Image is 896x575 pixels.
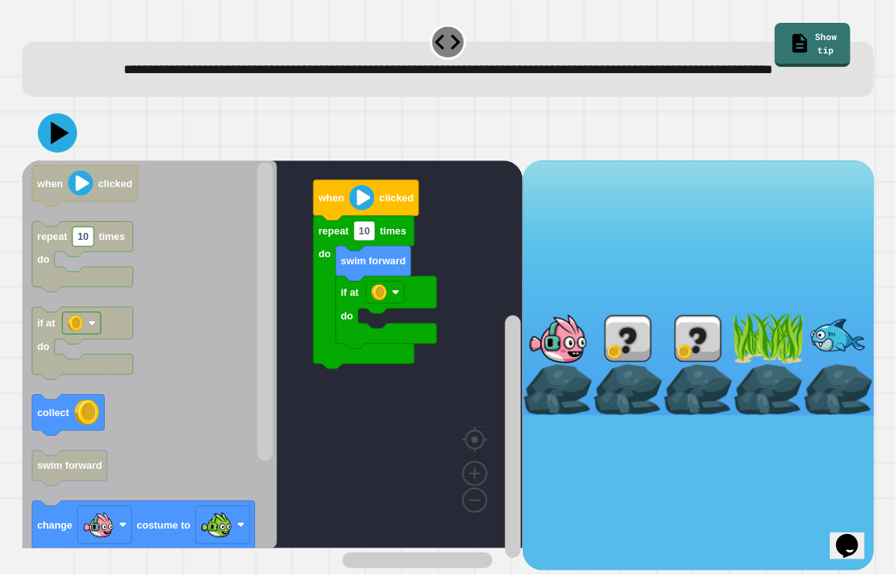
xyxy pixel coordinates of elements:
[775,23,850,67] a: Show tip
[98,178,132,190] text: clicked
[38,460,103,472] text: swim forward
[38,253,50,265] text: do
[22,160,523,570] div: Blockly Workspace
[137,519,191,531] text: costume to
[341,256,406,267] text: swim forward
[38,407,70,418] text: collect
[319,248,331,260] text: do
[38,317,56,329] text: if at
[38,341,50,352] text: do
[341,310,354,322] text: do
[78,230,89,242] text: 10
[38,230,68,242] text: repeat
[38,519,73,531] text: change
[318,192,345,204] text: when
[380,225,406,237] text: times
[319,225,350,237] text: repeat
[99,230,125,242] text: times
[37,178,64,190] text: when
[830,512,880,559] iframe: chat widget
[341,286,359,298] text: if at
[359,225,370,237] text: 10
[380,192,413,204] text: clicked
